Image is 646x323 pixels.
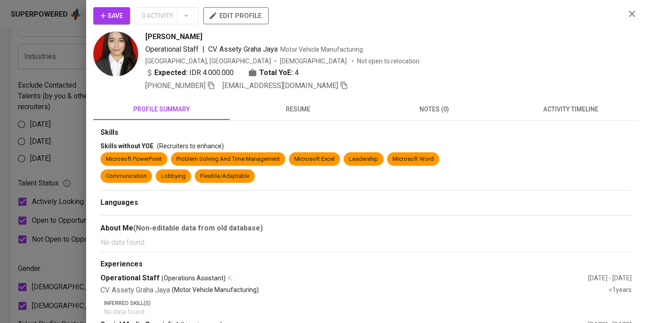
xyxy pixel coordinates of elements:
[208,45,278,53] span: CV. Assety Graha Jaya
[100,285,609,296] div: CV. Assety Graha Jaya
[280,57,348,66] span: [DEMOGRAPHIC_DATA]
[202,44,205,55] span: |
[295,67,299,78] span: 4
[203,7,269,24] button: edit profile
[176,155,280,164] div: Problem Solving And Time Management
[100,223,632,234] div: About Me
[172,285,259,296] p: (Motor Vehicle Manufacturing)
[100,198,632,208] div: Languages
[508,104,633,115] span: activity timeline
[145,45,199,53] span: Operational Staff
[157,142,224,150] span: (Recruiters to enhance)
[357,57,419,66] p: Not open to relocation
[349,155,378,164] div: Leadership
[93,31,138,76] img: 8fc05ff2a2f4c7489b734da66f1de00f.jpeg
[100,273,588,283] div: Operational Staff
[100,10,123,22] span: Save
[104,307,632,316] p: No data found.
[294,155,335,164] div: Microsoft Excel
[210,10,262,22] span: edit profile
[145,57,271,66] div: [GEOGRAPHIC_DATA], [GEOGRAPHIC_DATA]
[93,7,130,24] button: Save
[100,237,632,248] p: No data found.
[145,67,234,78] div: IDR 4.000.000
[259,67,293,78] b: Total YoE:
[106,155,162,164] div: Microsoft PowerPoint
[223,81,338,90] span: [EMAIL_ADDRESS][DOMAIN_NAME]
[104,299,632,307] p: Inferred Skill(s)
[133,224,263,232] b: (Non-editable data from old database)
[161,172,186,181] div: Lobbying
[280,46,363,53] span: Motor Vehicle Manufacturing
[100,142,153,150] span: Skills without YOE
[99,104,224,115] span: profile summary
[609,285,632,296] div: <1 years
[371,104,497,115] span: notes (0)
[203,12,269,19] a: edit profile
[145,81,205,90] span: [PHONE_NUMBER]
[200,172,249,181] div: Flexible/Adaptable
[161,274,226,283] span: (Operations Assistant)
[154,67,188,78] b: Expected:
[100,128,632,138] div: Skills
[145,31,202,42] span: [PERSON_NAME]
[235,104,361,115] span: resume
[100,259,632,270] div: Experiences
[106,172,147,181] div: Communication
[588,274,632,283] div: [DATE] - [DATE]
[393,155,434,164] div: Microsoft Word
